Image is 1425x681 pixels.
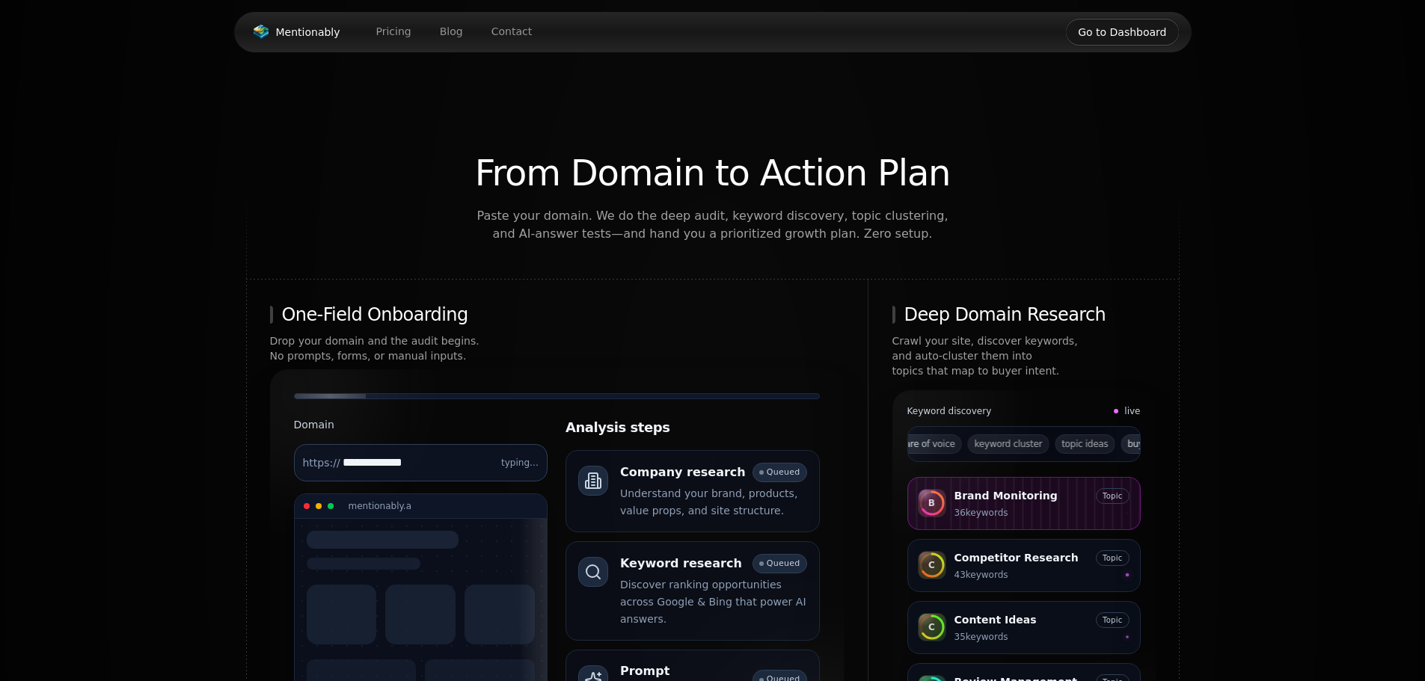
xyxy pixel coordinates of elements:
[954,612,1037,627] p: Content Ideas
[501,457,539,469] div: typing…
[904,303,1106,327] span: Deep Domain Research
[252,25,270,40] img: Mentionably logo
[620,485,807,520] p: Understand your brand, products, value props, and site structure.
[276,25,340,40] span: Mentionably
[475,150,951,195] span: From Domain to Action Plan
[928,558,935,572] span: C
[1096,550,1129,566] span: Topic
[270,333,557,363] span: Drop your domain and the audit begins. No prompts, forms, or manual inputs.
[294,417,548,432] label: Domain
[954,507,1008,519] div: 36 keywords
[753,554,807,574] span: Queued
[1055,434,1115,454] span: topic ideas
[1114,405,1140,417] span: live
[1121,434,1191,454] span: buying intent
[479,20,544,43] a: Contact
[294,444,548,481] input: Domain input
[620,463,746,481] p: Company research
[1096,488,1129,504] span: Topic
[889,434,962,454] span: share of voice
[928,620,935,634] span: C
[968,434,1049,454] span: keyword cluster
[954,550,1079,565] p: Competitor Research
[282,303,468,327] span: One‑Field Onboarding
[907,405,992,417] span: Keyword discovery
[428,20,475,43] a: Blog
[378,207,1048,243] span: Paste your domain. We do the deep audit, keyword discovery, topic clustering, and AI‑answer tests...
[349,500,412,512] div: mentionably.a
[892,333,1156,378] span: Crawl your site, discover keywords, and auto‑cluster them into topics that map to buyer intent.
[1065,18,1179,46] button: Go to Dashboard
[753,463,807,483] span: Queued
[566,417,820,438] h3: Analysis steps
[246,22,346,43] a: Mentionably
[1096,612,1129,628] span: Topic
[364,20,423,43] a: Pricing
[928,496,935,510] span: B
[954,488,1058,503] p: Brand Monitoring
[620,555,742,573] p: Keyword research
[620,576,807,627] p: Discover ranking opportunities across Google & Bing that power AI answers.
[954,569,1008,581] div: 43 keywords
[954,631,1008,643] div: 35 keywords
